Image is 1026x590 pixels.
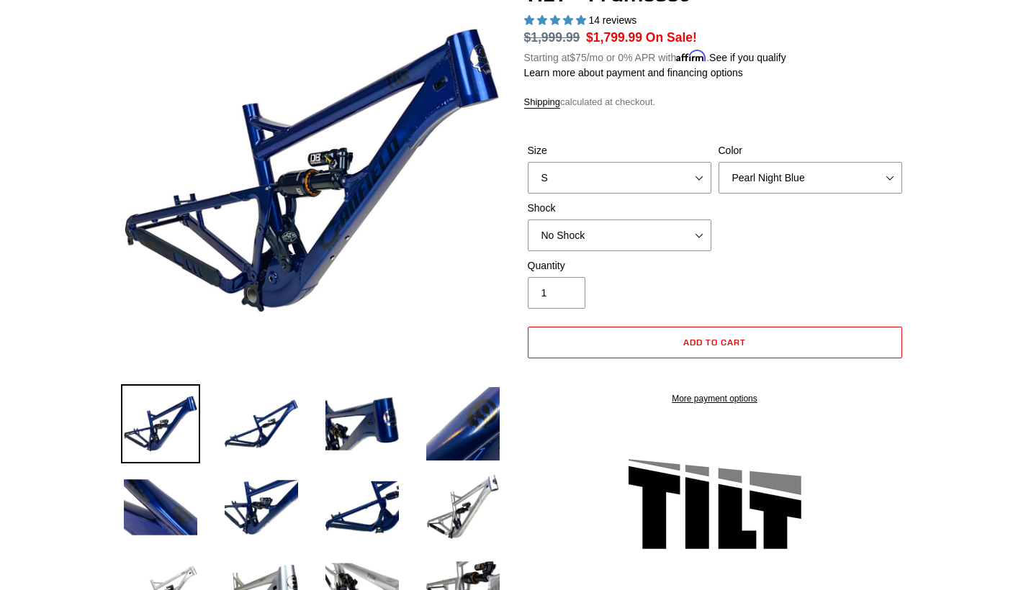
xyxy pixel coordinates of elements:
img: Load image into Gallery viewer, TILT - Frameset [121,384,200,463]
span: 14 reviews [588,14,636,26]
a: More payment options [528,392,902,405]
label: Shock [528,201,711,216]
p: Starting at /mo or 0% APR with . [524,47,786,65]
a: Shipping [524,96,561,109]
img: Load image into Gallery viewer, TILT - Frameset [222,468,301,547]
img: Load image into Gallery viewer, TILT - Frameset [121,468,200,547]
s: $1,999.99 [524,30,580,45]
span: Affirm [676,50,706,62]
button: Add to cart [528,327,902,358]
img: Load image into Gallery viewer, TILT - Frameset [423,468,503,547]
label: Quantity [528,258,711,273]
div: calculated at checkout. [524,95,906,109]
span: Add to cart [683,337,746,348]
img: Load image into Gallery viewer, TILT - Frameset [323,468,402,547]
a: See if you qualify - Learn more about Affirm Financing (opens in modal) [709,52,786,63]
img: Load image into Gallery viewer, TILT - Frameset [423,384,503,463]
a: Learn more about payment and financing options [524,67,743,78]
span: $75 [570,52,586,63]
span: On Sale! [646,28,697,47]
label: Size [528,143,711,158]
label: Color [719,143,902,158]
img: Load image into Gallery viewer, TILT - Frameset [222,384,301,463]
span: $1,799.99 [586,30,642,45]
img: Load image into Gallery viewer, TILT - Frameset [323,384,402,463]
span: 5.00 stars [524,14,589,26]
